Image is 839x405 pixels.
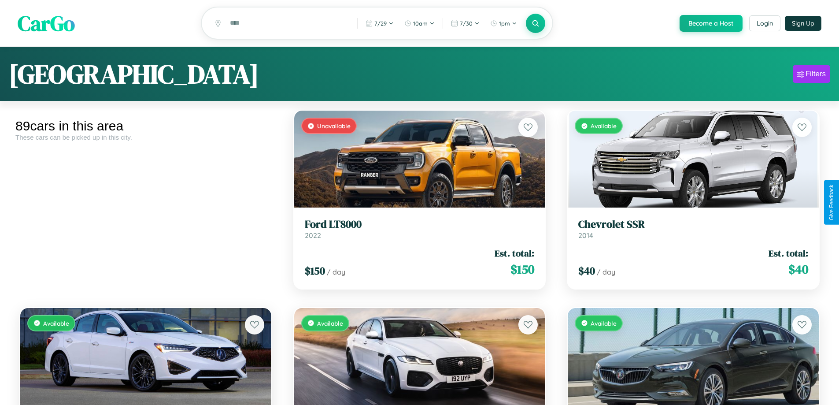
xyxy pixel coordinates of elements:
[305,231,321,240] span: 2022
[374,20,387,27] span: 7 / 29
[578,218,808,231] h3: Chevrolet SSR
[9,56,259,92] h1: [GEOGRAPHIC_DATA]
[305,218,535,240] a: Ford LT80002022
[317,320,343,327] span: Available
[591,320,617,327] span: Available
[327,268,345,276] span: / day
[680,15,743,32] button: Become a Host
[18,9,75,38] span: CarGo
[495,247,534,260] span: Est. total:
[793,65,830,83] button: Filters
[317,122,351,130] span: Unavailable
[361,16,398,30] button: 7/29
[43,320,69,327] span: Available
[597,268,615,276] span: / day
[400,16,439,30] button: 10am
[15,134,276,141] div: These cars can be picked up in this city.
[749,15,780,31] button: Login
[486,16,521,30] button: 1pm
[499,20,510,27] span: 1pm
[785,16,821,31] button: Sign Up
[578,231,593,240] span: 2014
[447,16,484,30] button: 7/30
[305,218,535,231] h3: Ford LT8000
[591,122,617,130] span: Available
[460,20,473,27] span: 7 / 30
[578,264,595,278] span: $ 40
[413,20,428,27] span: 10am
[828,185,835,220] div: Give Feedback
[578,218,808,240] a: Chevrolet SSR2014
[769,247,808,260] span: Est. total:
[305,264,325,278] span: $ 150
[510,260,534,278] span: $ 150
[788,260,808,278] span: $ 40
[806,70,826,78] div: Filters
[15,119,276,134] div: 89 cars in this area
